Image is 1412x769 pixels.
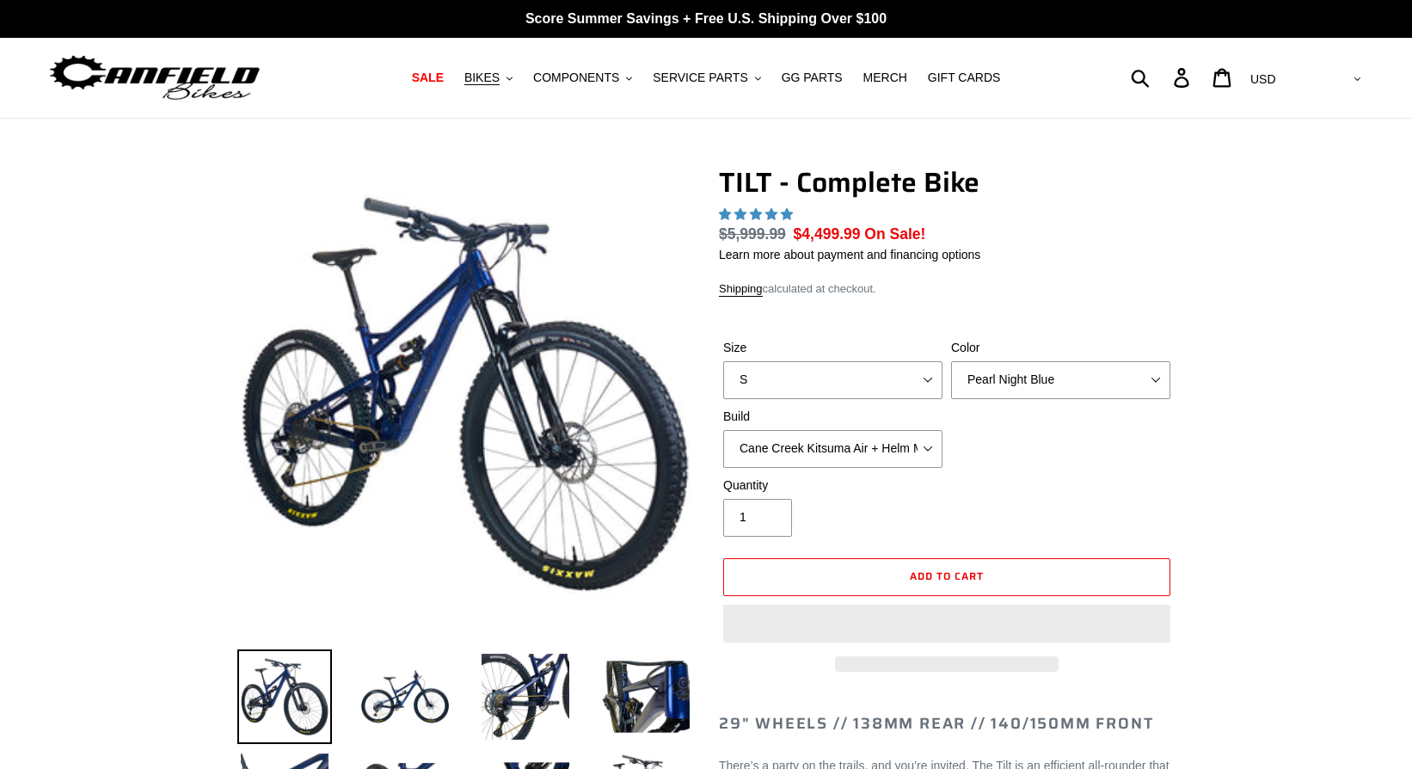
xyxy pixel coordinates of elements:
span: COMPONENTS [533,71,619,85]
span: MERCH [863,71,907,85]
span: Add to cart [910,568,984,584]
img: Load image into Gallery viewer, TILT - Complete Bike [478,649,573,744]
h2: 29" Wheels // 138mm Rear // 140/150mm Front [719,715,1175,734]
button: BIKES [456,66,521,89]
a: Shipping [719,282,763,297]
span: SERVICE PARTS [653,71,747,85]
img: Canfield Bikes [47,51,262,105]
span: SALE [412,71,444,85]
button: COMPONENTS [525,66,641,89]
h1: TILT - Complete Bike [719,166,1175,199]
span: On Sale! [864,223,925,245]
img: Load image into Gallery viewer, TILT - Complete Bike [237,649,332,744]
button: SERVICE PARTS [644,66,769,89]
button: Add to cart [723,558,1170,596]
label: Quantity [723,477,942,495]
label: Color [951,339,1170,357]
div: calculated at checkout. [719,280,1175,298]
label: Build [723,408,942,426]
a: SALE [403,66,452,89]
a: Learn more about payment and financing options [719,248,980,261]
img: Load image into Gallery viewer, TILT - Complete Bike [599,649,693,744]
input: Search [1140,58,1184,96]
a: GIFT CARDS [919,66,1010,89]
s: $5,999.99 [719,225,786,243]
img: Load image into Gallery viewer, TILT - Complete Bike [358,649,452,744]
span: BIKES [464,71,500,85]
a: GG PARTS [773,66,851,89]
a: MERCH [855,66,916,89]
span: $4,499.99 [794,225,861,243]
span: 5.00 stars [719,207,796,221]
label: Size [723,339,942,357]
span: GG PARTS [782,71,843,85]
span: GIFT CARDS [928,71,1001,85]
img: TILT - Complete Bike [241,169,690,618]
